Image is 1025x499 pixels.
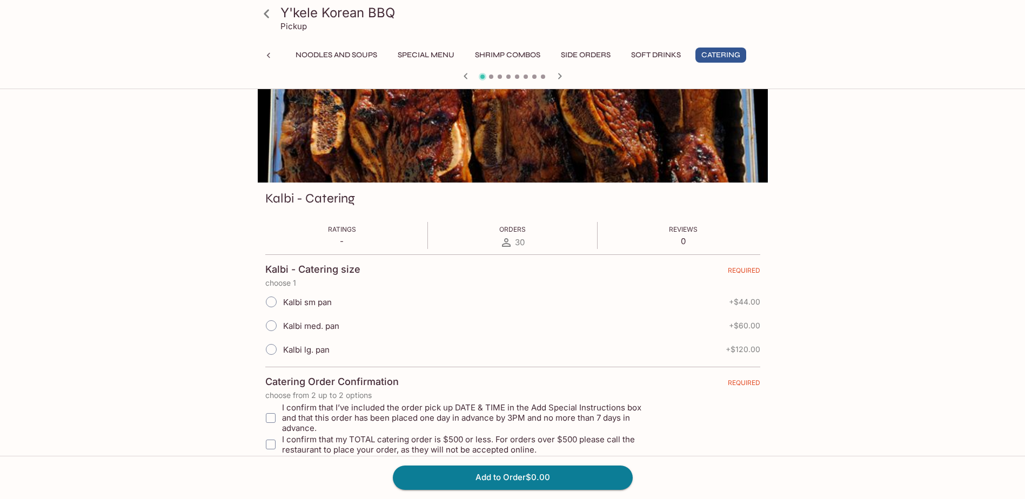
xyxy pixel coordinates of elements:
h3: Kalbi - Catering [265,190,355,207]
button: Catering [695,48,746,63]
div: Kalbi - Catering [258,39,768,183]
p: Pickup [280,21,307,31]
span: Reviews [669,225,698,233]
span: Orders [499,225,526,233]
span: Kalbi sm pan [283,297,332,307]
button: Shrimp Combos [469,48,546,63]
p: choose from 2 up to 2 options [265,391,760,400]
button: Side Orders [555,48,617,63]
span: I confirm that I’ve included the order pick up DATE & TIME in the Add Special Instructions box an... [282,402,656,433]
p: - [328,236,356,246]
h3: Y'kele Korean BBQ [280,4,763,21]
span: 30 [515,237,525,247]
span: + $120.00 [726,345,760,354]
p: 0 [669,236,698,246]
span: + $60.00 [729,321,760,330]
button: Soft Drinks [625,48,687,63]
span: Ratings [328,225,356,233]
span: Kalbi med. pan [283,321,339,331]
button: Add to Order$0.00 [393,466,633,489]
button: Special Menu [392,48,460,63]
span: Kalbi lg. pan [283,345,330,355]
span: I confirm that my TOTAL catering order is $500 or less. For orders over $500 please call the rest... [282,434,656,455]
h4: Catering Order Confirmation [265,376,399,388]
span: REQUIRED [728,266,760,279]
span: + $44.00 [729,298,760,306]
span: REQUIRED [728,379,760,391]
p: choose 1 [265,279,760,287]
button: Noodles and Soups [290,48,383,63]
h4: Kalbi - Catering size [265,264,360,275]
